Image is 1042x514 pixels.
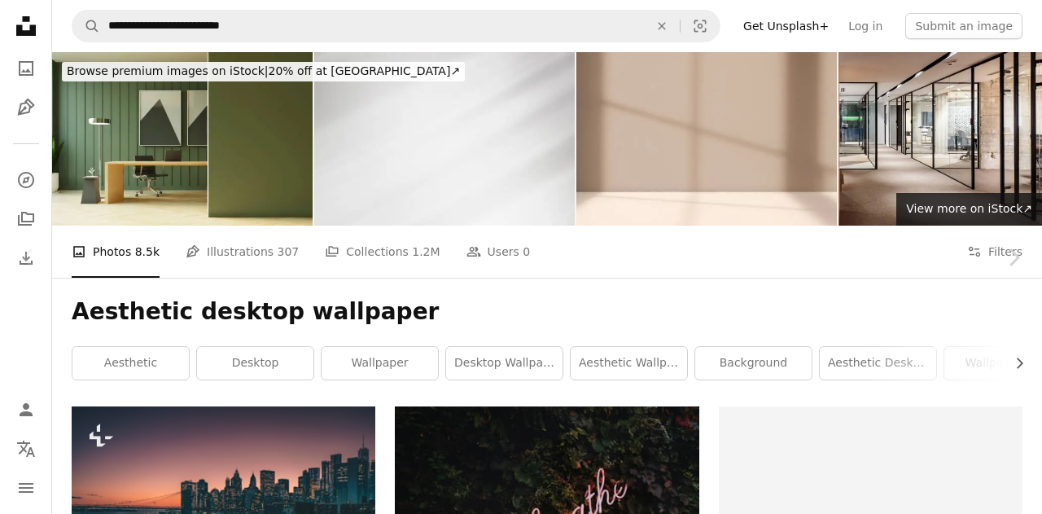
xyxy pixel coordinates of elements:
a: desktop wallpaper [446,347,563,380]
a: Explore [10,164,42,196]
button: Filters [967,226,1022,278]
a: Log in / Sign up [10,393,42,426]
button: Submit an image [905,13,1022,39]
a: Browse premium images on iStock|20% off at [GEOGRAPHIC_DATA]↗ [52,52,475,91]
button: Menu [10,472,42,504]
a: View more on iStock↗ [896,193,1042,226]
a: Illustrations 307 [186,226,299,278]
a: aesthetic desktop [820,347,936,380]
span: 1.2M [412,243,440,261]
span: 307 [278,243,300,261]
span: 20% off at [GEOGRAPHIC_DATA] ↗ [67,64,460,77]
span: 0 [523,243,530,261]
span: Browse premium images on iStock | [67,64,268,77]
a: wallpaper [322,347,438,380]
a: desktop [197,347,313,380]
a: aesthetic wallpaper [571,347,687,380]
a: Get Unsplash+ [733,13,838,39]
img: Background Beige Wall Studio with Shadow Leaves, light Cement floor Surface Texture Background,Em... [576,52,837,226]
a: Log in [838,13,892,39]
h1: Aesthetic desktop wallpaper [72,297,1022,327]
form: Find visuals sitewide [72,10,720,42]
img: White backdrop [314,52,575,226]
a: Next [985,179,1042,336]
a: aesthetic [72,347,189,380]
a: Users 0 [466,226,531,278]
a: Illustrations [10,91,42,124]
button: Clear [644,11,680,42]
button: Search Unsplash [72,11,100,42]
button: Visual search [681,11,720,42]
a: background [695,347,812,380]
span: View more on iStock ↗ [906,202,1032,215]
button: scroll list to the right [1005,347,1022,380]
img: luxury green wall boss room and meeting room [52,52,313,226]
a: Collections 1.2M [325,226,440,278]
a: Photos [10,52,42,85]
button: Language [10,433,42,465]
